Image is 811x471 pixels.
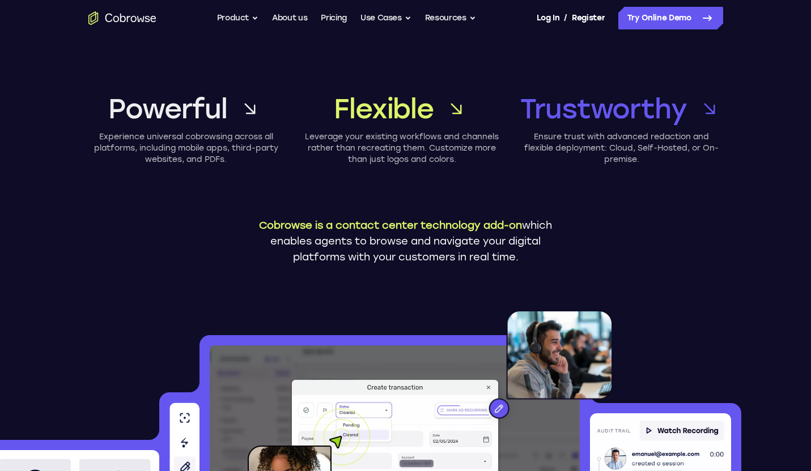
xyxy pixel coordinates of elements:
span: Powerful [108,91,227,127]
p: Ensure trust with advanced redaction and flexible deployment: Cloud, Self-Hosted, or On-premise. [520,131,723,165]
button: Product [217,7,259,29]
button: Resources [425,7,476,29]
a: Flexible [304,91,500,127]
a: Log In [537,7,559,29]
a: About us [272,7,307,29]
a: Trustworthy [520,91,723,127]
span: Cobrowse is a contact center technology add-on [259,219,522,232]
p: Leverage your existing workflows and channels rather than recreating them. Customize more than ju... [304,131,500,165]
a: Go to the home page [88,11,156,25]
a: Pricing [321,7,347,29]
button: Use Cases [360,7,411,29]
p: Experience universal cobrowsing across all platforms, including mobile apps, third-party websites... [88,131,284,165]
a: Powerful [88,91,284,127]
a: Try Online Demo [618,7,723,29]
span: Flexible [334,91,433,127]
a: Register [572,7,605,29]
img: An agent with a headset [437,310,613,430]
p: which enables agents to browse and navigate your digital platforms with your customers in real time. [250,217,562,265]
span: / [564,11,567,25]
span: Trustworthy [520,91,687,127]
